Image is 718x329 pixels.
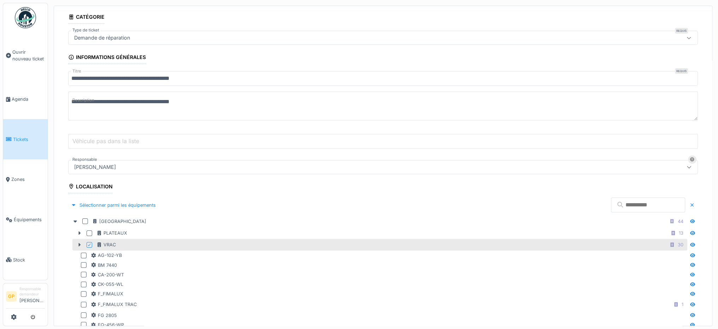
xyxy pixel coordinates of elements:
a: Agenda [3,79,48,119]
div: F_FIMALUX TRAC [91,301,137,308]
div: Sélectionner parmi les équipements [68,200,159,210]
span: Agenda [12,96,45,102]
label: Véhicule pas dans la liste [71,137,141,145]
div: Demande de réparation [71,34,133,42]
div: CA-200-WT [91,271,124,278]
a: GP Responsable demandeur[PERSON_NAME] [6,286,45,309]
a: Stock [3,240,48,280]
span: Zones [11,176,45,183]
div: 1 [682,301,683,308]
span: Stock [13,257,45,263]
li: [PERSON_NAME] [19,286,45,307]
span: Tickets [13,136,45,143]
label: Type de ticket [71,27,101,33]
div: Localisation [68,181,113,193]
li: GP [6,291,17,302]
div: F_FIMALUX [91,290,123,297]
a: Ouvrir nouveau ticket [3,32,48,79]
div: 13 [679,230,683,236]
div: Requis [675,68,688,74]
div: FG 2805 [91,312,117,319]
span: Ouvrir nouveau ticket [12,49,45,62]
img: Badge_color-CXgf-gQk.svg [15,7,36,28]
label: Description [71,96,96,105]
div: Responsable demandeur [19,286,45,297]
div: FQ-456-WP [91,322,124,328]
div: PLATEAUX [96,230,127,236]
div: Informations générales [68,52,146,64]
div: AG-102-YB [91,252,122,259]
div: Catégorie [68,12,105,24]
div: 30 [678,241,683,248]
a: Équipements [3,200,48,240]
div: [PERSON_NAME] [71,163,119,171]
div: Requis [675,28,688,34]
label: Responsable [71,157,99,163]
div: BM 7440 [91,262,117,269]
a: Tickets [3,119,48,159]
a: Zones [3,159,48,200]
div: VRAC [96,241,116,248]
label: Titre [71,68,83,74]
div: 44 [678,218,683,225]
div: CK-055-WL [91,281,123,288]
div: [GEOGRAPHIC_DATA] [92,218,146,225]
span: Équipements [14,216,45,223]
